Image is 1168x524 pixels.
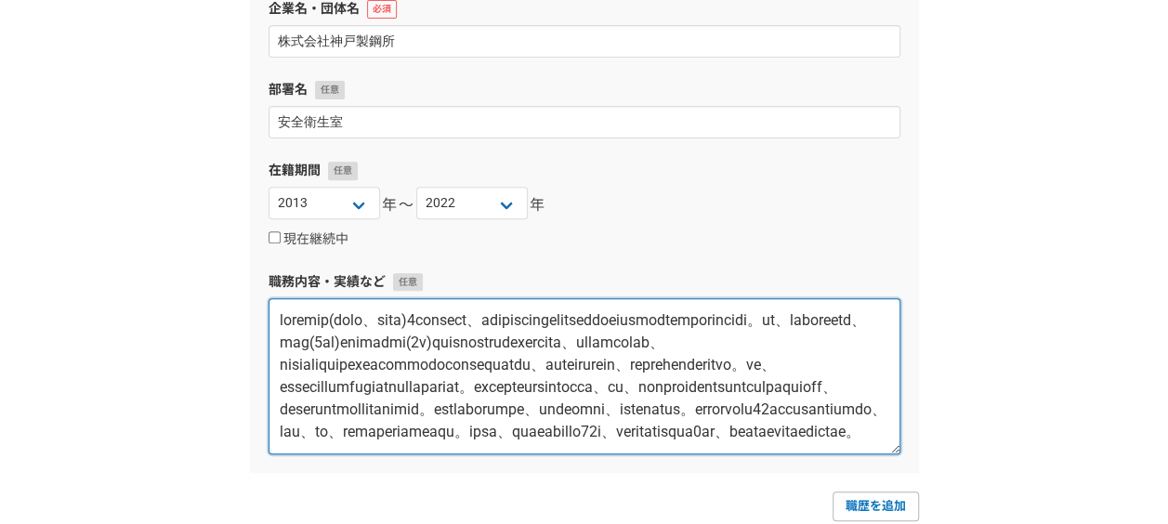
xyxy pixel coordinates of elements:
[269,106,900,138] input: 開発2部
[269,231,281,243] input: 現在継続中
[269,25,900,58] input: エニィクルー株式会社
[269,272,900,292] label: 職務内容・実績など
[269,161,900,180] label: 在籍期間
[269,231,348,248] label: 現在継続中
[530,194,546,216] span: 年
[382,194,414,216] span: 年〜
[833,491,919,521] a: 職歴を追加
[269,80,900,99] label: 部署名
